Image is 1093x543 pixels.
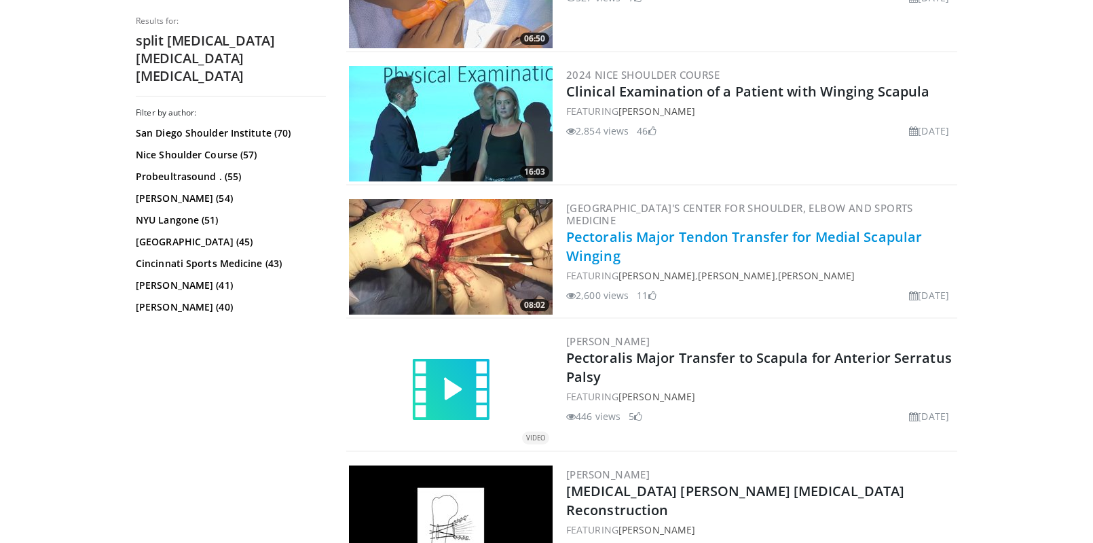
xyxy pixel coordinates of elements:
[566,334,650,348] a: [PERSON_NAME]
[136,279,322,292] a: [PERSON_NAME] (41)
[909,288,949,302] li: [DATE]
[349,66,553,181] img: 6db2ddf5-fe5e-463a-a106-c6316f4e20aa.300x170_q85_crop-smart_upscale.jpg
[637,124,656,138] li: 46
[136,107,326,118] h3: Filter by author:
[136,148,322,162] a: Nice Shoulder Course (57)
[566,104,955,118] div: FEATURING
[618,269,695,282] a: [PERSON_NAME]
[566,389,955,404] div: FEATURING
[698,269,775,282] a: [PERSON_NAME]
[410,349,492,431] img: video.svg
[136,235,322,249] a: [GEOGRAPHIC_DATA] (45)
[136,126,322,140] a: San Diego Shoulder Institute (70)
[136,300,322,314] a: [PERSON_NAME] (40)
[778,269,855,282] a: [PERSON_NAME]
[566,409,620,423] li: 446 views
[136,257,322,270] a: Cincinnati Sports Medicine (43)
[136,192,322,205] a: [PERSON_NAME] (54)
[566,482,904,519] a: [MEDICAL_DATA] [PERSON_NAME] [MEDICAL_DATA] Reconstruction
[566,468,650,481] a: [PERSON_NAME]
[618,390,695,403] a: [PERSON_NAME]
[349,199,553,315] a: 08:02
[136,16,326,27] p: Results for:
[566,68,720,82] a: 2024 Nice Shoulder Course
[629,409,642,423] li: 5
[349,349,553,431] a: VIDEO
[618,105,695,118] a: [PERSON_NAME]
[637,288,656,302] li: 11
[349,66,553,181] a: 16:03
[136,213,322,227] a: NYU Langone (51)
[566,268,955,283] div: FEATURING , ,
[566,349,952,386] a: Pectoralis Major Transfer to Scapula for Anterior Serratus Palsy
[618,523,695,536] a: [PERSON_NAME]
[566,288,629,302] li: 2,600 views
[566,124,629,138] li: 2,854 views
[566,201,913,227] a: [GEOGRAPHIC_DATA]'s Center for Shoulder, Elbow and Sports Medicine
[349,199,553,315] img: 46dadaa8-cd07-42fa-9534-a80d6ad4a6a6.300x170_q85_crop-smart_upscale.jpg
[566,228,922,265] a: Pectoralis Major Tendon Transfer for Medial Scapular Winging
[136,32,326,85] h2: split [MEDICAL_DATA] [MEDICAL_DATA] [MEDICAL_DATA]
[136,170,322,183] a: Probeultrasound . (55)
[566,523,955,537] div: FEATURING
[566,82,929,101] a: Clinical Examination of a Patient with Winging Scapula
[520,166,549,178] span: 16:03
[526,434,545,442] small: VIDEO
[909,124,949,138] li: [DATE]
[520,299,549,311] span: 08:02
[520,33,549,45] span: 06:50
[909,409,949,423] li: [DATE]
